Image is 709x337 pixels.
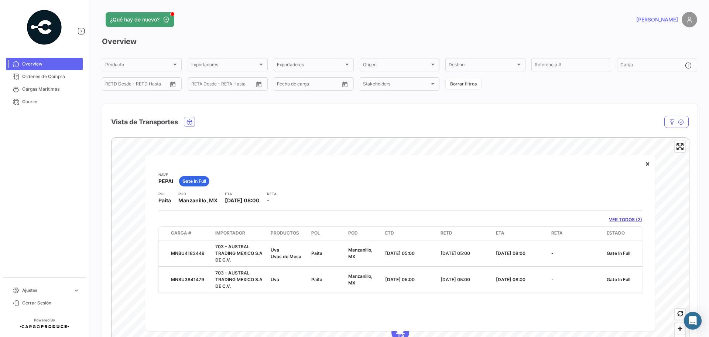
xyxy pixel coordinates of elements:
span: Destino [449,63,515,68]
app-card-info-title: POL [158,191,171,197]
span: Importador [215,229,245,236]
span: [DATE] 08:00 [496,276,525,282]
datatable-header-cell: RETD [438,226,493,240]
button: Close popup [640,156,655,171]
a: Overview [6,58,83,70]
button: Ocean [184,117,195,127]
span: [DATE] 05:00 [441,276,470,282]
span: Importadores [191,63,258,68]
input: Hasta [124,82,153,88]
span: Cerrar Sesión [22,300,80,306]
datatable-header-cell: ETA [493,226,548,240]
span: Uva [271,276,279,282]
input: Desde [105,82,119,88]
span: Paita [311,276,322,282]
a: Courier [6,95,83,108]
span: Origen [363,63,429,68]
span: Estado [607,229,625,236]
span: Gate In Full [607,276,630,282]
span: Órdenes de Compra [22,73,80,80]
span: Overview [22,61,80,67]
span: [DATE] 05:00 [441,250,470,256]
a: Órdenes de Compra [6,70,83,83]
app-card-info-title: POD [178,191,218,197]
span: Uvas de Mesa [271,253,301,259]
button: Borrar filtros [445,78,482,90]
span: Producto [105,63,172,68]
span: Exportadores [277,63,343,68]
span: - [267,197,270,203]
span: POD [348,229,358,236]
span: Cargas Marítimas [22,86,80,92]
div: MNBU3841479 [171,276,209,283]
span: Stakeholders [363,82,429,88]
span: - [551,276,554,282]
datatable-header-cell: POL [308,226,345,240]
span: RETD [441,229,452,236]
span: Manzanillo, MX [348,247,373,259]
span: ETD [385,229,394,236]
img: powered-by.png [26,9,63,46]
datatable-header-cell: Productos [268,226,308,240]
span: PEPAI [158,178,173,185]
button: ¿Qué hay de nuevo? [106,12,174,27]
span: [PERSON_NAME] [636,16,678,23]
span: [DATE] 05:00 [385,250,415,256]
h3: Overview [102,36,697,47]
button: Enter fullscreen [675,141,685,152]
datatable-header-cell: ETD [382,226,438,240]
img: placeholder-user.png [682,12,697,27]
datatable-header-cell: Carga # [168,226,212,240]
input: Desde [277,82,290,88]
span: Manzanillo, MX [178,197,218,204]
input: Hasta [210,82,239,88]
button: Open calendar [167,79,178,90]
span: [DATE] 08:00 [225,197,260,203]
span: 703 - AUSTRAL TRADING MEXICO S.A DE C.V. [215,270,263,289]
span: - [551,250,554,256]
a: Cargas Marítimas [6,83,83,95]
span: Paita [311,250,322,256]
span: Carga # [171,229,191,236]
div: MNBU4183449 [171,250,209,256]
span: 703 - AUSTRAL TRADING MEXICO S.A DE C.V. [215,243,263,262]
app-card-info-title: ETA [225,191,260,197]
h4: Vista de Transportes [111,117,178,127]
a: VER TODOS (2) [609,216,642,223]
button: Open calendar [253,79,264,90]
span: expand_more [73,287,80,294]
button: Zoom in [675,323,685,334]
datatable-header-cell: Importador [212,226,268,240]
span: POL [311,229,320,236]
input: Hasta [295,82,325,88]
datatable-header-cell: POD [345,226,382,240]
button: Open calendar [339,79,350,90]
span: Paita [158,197,171,204]
span: ETA [496,229,504,236]
span: Productos [271,229,299,236]
span: Ajustes [22,287,70,294]
span: Gate In Full [182,178,206,185]
span: Courier [22,98,80,105]
datatable-header-cell: RETA [548,226,604,240]
span: Manzanillo, MX [348,273,373,285]
span: Uva [271,247,279,252]
input: Desde [191,82,205,88]
span: Gate In Full [607,250,630,256]
app-card-info-title: RETA [267,191,277,197]
span: RETA [551,229,563,236]
div: Abrir Intercom Messenger [684,312,702,330]
span: ¿Qué hay de nuevo? [110,16,160,23]
span: [DATE] 05:00 [385,276,415,282]
app-card-info-title: Nave [158,172,173,178]
datatable-header-cell: Estado [604,226,650,240]
span: [DATE] 08:00 [496,250,525,256]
